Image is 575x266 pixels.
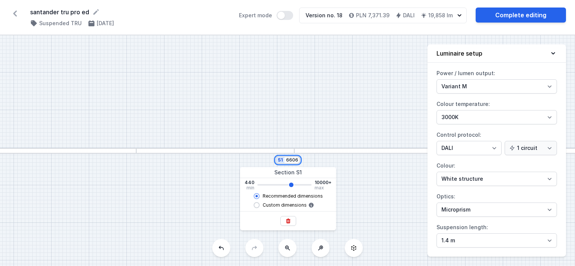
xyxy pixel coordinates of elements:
[299,8,467,23] button: Version no. 18PLN 7,371.39DALI19,858 lm
[97,20,114,27] h4: [DATE]
[286,157,298,163] input: Dimension [mm]
[437,129,557,155] label: Control protocol:
[239,11,293,20] label: Expert mode
[437,233,557,248] select: Suspension length:
[263,202,307,208] span: Custom dimensions
[437,190,557,217] label: Optics:
[315,186,324,190] span: max
[437,172,557,186] select: Colour:
[505,141,557,155] select: Control protocol:
[428,12,453,19] h4: 19,858 lm
[437,203,557,217] select: Optics:
[30,8,230,17] form: santander tru pro ed
[356,12,389,19] h4: PLN 7,371.39
[246,186,254,190] span: min
[92,8,100,16] button: Rename project
[437,160,557,186] label: Colour:
[306,12,342,19] div: Version no. 18
[437,67,557,94] label: Power / lumen output:
[437,221,557,248] label: Suspension length:
[437,98,557,124] label: Colour temperature:
[263,193,323,199] span: Recommended dimensions
[403,12,415,19] h4: DALI
[254,193,260,199] input: Recommended dimensions
[476,8,566,23] a: Complete editing
[437,49,482,58] h4: Luminaire setup
[437,141,502,155] select: Control protocol:
[245,180,254,186] span: 440
[254,202,260,208] input: Custom dimensions
[427,44,566,63] button: Luminaire setup
[39,20,82,27] h4: Suspended TRU
[315,180,332,186] span: 10000+
[277,11,293,20] button: Expert mode
[280,216,296,226] button: Remove the binding section
[437,79,557,94] select: Power / lumen output:
[240,167,336,178] div: Section S1
[437,110,557,124] select: Colour temperature:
